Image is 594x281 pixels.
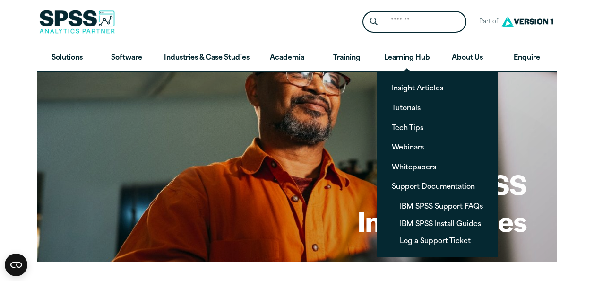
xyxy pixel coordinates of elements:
a: IBM SPSS Support FAQs [392,197,491,215]
a: Support Documentation [384,177,491,195]
a: Log a Support Ticket [392,232,491,249]
h1: IBM SPSS Install Guides [358,166,527,239]
span: Part of [474,15,499,29]
a: Enquire [497,44,557,72]
a: Training [317,44,376,72]
a: About Us [438,44,497,72]
svg: Search magnifying glass icon [370,18,378,26]
a: Software [97,44,156,72]
form: Site Header Search Form [362,11,466,33]
a: Tech Tips [384,119,491,136]
a: Webinars [384,138,491,156]
a: Learning Hub [377,44,438,72]
img: Version1 Logo [499,13,556,30]
a: Solutions [37,44,97,72]
nav: Desktop version of site main menu [37,44,557,72]
img: SPSS Analytics Partner [39,10,115,34]
a: Insight Articles [384,79,491,97]
a: Tutorials [384,99,491,116]
button: Search magnifying glass icon [365,13,382,31]
button: Open CMP widget [5,254,27,276]
ul: Learning Hub [377,71,498,256]
a: Industries & Case Studies [156,44,257,72]
a: IBM SPSS Install Guides [392,215,491,232]
a: Academia [257,44,317,72]
a: Whitepapers [384,158,491,176]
